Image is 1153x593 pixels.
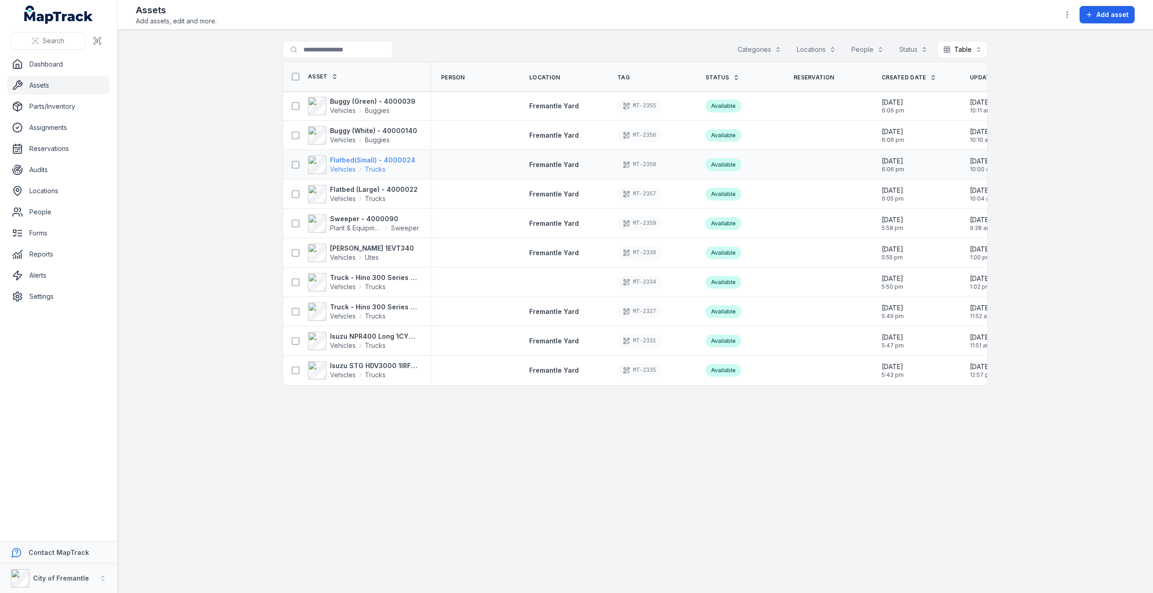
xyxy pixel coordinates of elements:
[882,157,904,173] time: 23/09/2025, 6:06:17 pm
[43,36,64,45] span: Search
[365,106,390,115] span: Buggies
[882,303,904,320] time: 23/09/2025, 5:49:07 pm
[882,333,904,342] span: [DATE]
[330,185,418,194] strong: Flatbed (Large) - 4000022
[365,312,386,321] span: Trucks
[882,186,904,202] time: 23/09/2025, 6:05:51 pm
[970,362,994,371] span: [DATE]
[882,313,904,320] span: 5:49 pm
[617,129,661,142] div: MT-2356
[308,273,419,291] a: Truck - Hino 300 Series 1GIR988VehiclesTrucks
[529,101,579,111] a: Fremantle Yard
[529,366,579,375] a: Fremantle Yard
[970,127,993,144] time: 03/10/2025, 10:10:02 am
[330,302,419,312] strong: Truck - Hino 300 Series 1IFQ413
[970,313,992,320] span: 11:52 am
[882,127,904,136] span: [DATE]
[882,254,903,261] span: 5:55 pm
[330,282,356,291] span: Vehicles
[330,156,415,165] strong: Flatbed(Small) - 4000024
[970,136,993,144] span: 10:10 am
[529,219,579,227] span: Fremantle Yard
[365,341,386,350] span: Trucks
[330,244,414,253] strong: [PERSON_NAME] 1EVT340
[970,195,994,202] span: 10:04 am
[308,361,419,380] a: Isuzu STG HDV3000 1IRF354VehiclesTrucks
[330,224,382,233] span: Plant & Equipment
[529,249,579,257] span: Fremantle Yard
[705,335,741,347] div: Available
[882,215,903,224] span: [DATE]
[529,161,579,168] span: Fremantle Yard
[705,74,739,81] a: Status
[882,245,903,254] span: [DATE]
[529,190,579,198] span: Fremantle Yard
[33,574,89,582] strong: City of Fremantle
[529,336,579,346] a: Fremantle Yard
[7,140,110,158] a: Reservations
[617,100,661,112] div: MT-2355
[330,126,417,135] strong: Buggy (White) - 40000140
[7,97,110,116] a: Parts/Inventory
[617,364,661,377] div: MT-2335
[705,276,741,289] div: Available
[330,361,419,370] strong: Isuzu STG HDV3000 1IRF354
[7,118,110,137] a: Assignments
[330,165,356,174] span: Vehicles
[882,127,904,144] time: 23/09/2025, 6:06:37 pm
[845,41,890,58] button: People
[617,305,661,318] div: MT-2327
[365,135,390,145] span: Buggies
[529,102,579,110] span: Fremantle Yard
[330,253,356,262] span: Vehicles
[882,333,904,349] time: 23/09/2025, 5:47:36 pm
[882,74,936,81] a: Created Date
[330,194,356,203] span: Vehicles
[308,97,415,115] a: Buggy (Green) - 4000039VehiclesBuggies
[617,246,661,259] div: MT-2338
[308,185,418,203] a: Flatbed (Large) - 4000022VehiclesTrucks
[794,74,834,81] span: Reservation
[705,217,741,230] div: Available
[529,337,579,345] span: Fremantle Yard
[308,73,338,80] a: Asset
[970,274,991,291] time: 03/10/2025, 1:02:40 pm
[970,333,991,349] time: 03/10/2025, 11:51:38 am
[970,362,994,379] time: 03/10/2025, 12:57:48 pm
[7,224,110,242] a: Forms
[970,127,993,136] span: [DATE]
[365,370,386,380] span: Trucks
[882,136,904,144] span: 6:06 pm
[136,17,217,26] span: Add assets, edit and more.
[970,245,991,261] time: 03/10/2025, 1:00:18 pm
[970,74,1015,81] span: Updated Date
[529,74,560,81] span: Location
[970,74,1025,81] a: Updated Date
[893,41,934,58] button: Status
[308,126,417,145] a: Buggy (White) - 40000140VehiclesBuggies
[330,106,356,115] span: Vehicles
[705,246,741,259] div: Available
[970,157,994,173] time: 03/10/2025, 10:00:48 am
[970,342,991,349] span: 11:51 am
[7,245,110,263] a: Reports
[882,371,904,379] span: 5:43 pm
[970,303,992,320] time: 03/10/2025, 11:52:30 am
[882,107,904,114] span: 6:06 pm
[330,341,356,350] span: Vehicles
[308,73,328,80] span: Asset
[529,131,579,139] span: Fremantle Yard
[970,157,994,166] span: [DATE]
[330,97,415,106] strong: Buggy (Green) - 4000039
[7,55,110,73] a: Dashboard
[529,190,579,199] a: Fremantle Yard
[391,224,419,233] span: Sweeper
[705,74,729,81] span: Status
[970,333,991,342] span: [DATE]
[970,303,992,313] span: [DATE]
[882,98,904,114] time: 23/09/2025, 6:06:57 pm
[970,274,991,283] span: [DATE]
[308,156,415,174] a: Flatbed(Small) - 4000024VehiclesTrucks
[882,362,904,371] span: [DATE]
[970,186,994,195] span: [DATE]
